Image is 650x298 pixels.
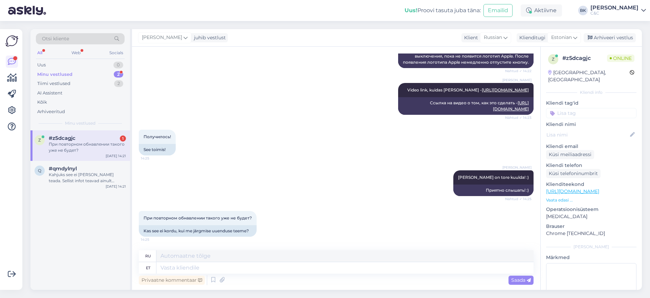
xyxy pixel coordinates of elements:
span: 14:25 [141,156,166,161]
div: # z5dcagjc [562,54,607,62]
p: Märkmed [546,254,636,261]
span: Video link, kuidas [PERSON_NAME] - [407,87,529,92]
div: 1 [120,135,126,142]
div: Приятно слышать! :) [453,185,534,196]
p: Chrome [TECHNICAL_ID] [546,230,636,237]
span: #z5dcagjc [49,135,75,141]
div: Klient [461,34,478,41]
span: Получилось! [144,134,171,139]
span: #qmdylnyl [49,166,77,172]
div: Minu vestlused [37,71,72,78]
div: Uus [37,62,46,68]
p: [MEDICAL_DATA] [546,213,636,220]
span: z [38,137,41,143]
span: [PERSON_NAME] [502,165,532,170]
span: [PERSON_NAME] [142,34,182,41]
span: [PERSON_NAME] [502,78,532,83]
p: Klienditeekond [546,181,636,188]
p: Vaata edasi ... [546,197,636,203]
div: При повторном обнавлении такого уже не будет? [49,141,126,153]
div: 2 [114,71,123,78]
input: Lisa tag [546,108,636,118]
div: Ссылка на видео о том, как это сделать - [398,97,534,115]
div: [DATE] 14:21 [106,153,126,158]
a: [PERSON_NAME]C&C [590,5,646,16]
div: 0 [113,62,123,68]
p: Kliendi telefon [546,162,636,169]
span: Otsi kliente [42,35,69,42]
span: Online [607,55,634,62]
div: Arhiveeri vestlus [584,33,636,42]
div: Klienditugi [517,34,545,41]
b: Uus! [405,7,417,14]
div: BK [578,6,588,15]
div: Proovi tasuta juba täna: [405,6,481,15]
div: Kõik [37,99,47,106]
div: Kliendi info [546,89,636,95]
div: Tiimi vestlused [37,80,70,87]
div: Kahjuks see ei [PERSON_NAME] teada. Sellist infot teavad ainult salongide juhatajadö [49,172,126,184]
div: AI Assistent [37,90,62,97]
span: При повторном обнавлении такого уже не будет? [144,215,252,220]
div: [PERSON_NAME] [546,244,636,250]
p: Operatsioonisüsteem [546,206,636,213]
div: Socials [108,48,125,57]
span: Russian [484,34,502,41]
span: Minu vestlused [65,120,95,126]
input: Lisa nimi [546,131,629,139]
div: Web [70,48,82,57]
div: [GEOGRAPHIC_DATA], [GEOGRAPHIC_DATA] [548,69,630,83]
p: Kliendi nimi [546,121,636,128]
p: Kliendi email [546,143,636,150]
a: [URL][DOMAIN_NAME] [546,188,599,194]
button: Emailid [483,4,513,17]
div: Küsi meiliaadressi [546,150,594,159]
div: All [36,48,44,57]
span: 14:25 [141,237,166,242]
div: [DATE] 14:21 [106,184,126,189]
span: Saada [511,277,531,283]
span: [PERSON_NAME] on tore kuulda! :) [458,175,529,180]
div: ru [145,250,151,262]
div: Kas see ei kordu, kui me järgmise uuenduse teeme? [139,225,257,237]
div: Privaatne kommentaar [139,276,205,285]
p: Brauser [546,223,636,230]
a: [URL][DOMAIN_NAME] [482,87,529,92]
div: et [146,262,150,274]
span: Nähtud ✓ 14:22 [505,68,532,73]
div: Küsi telefoninumbrit [546,169,601,178]
div: Arhiveeritud [37,108,65,115]
div: [PERSON_NAME] [590,5,638,10]
div: See toimis! [139,144,176,155]
p: Kliendi tag'id [546,100,636,107]
span: Nähtud ✓ 14:25 [505,196,532,201]
img: Askly Logo [5,35,18,47]
span: z [552,57,555,62]
div: Aktiivne [521,4,562,17]
span: q [38,168,41,173]
div: 2 [114,80,123,87]
span: Estonian [551,34,572,41]
div: juhib vestlust [191,34,226,41]
div: C&C [590,10,638,16]
span: Nähtud ✓ 14:23 [505,115,532,120]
